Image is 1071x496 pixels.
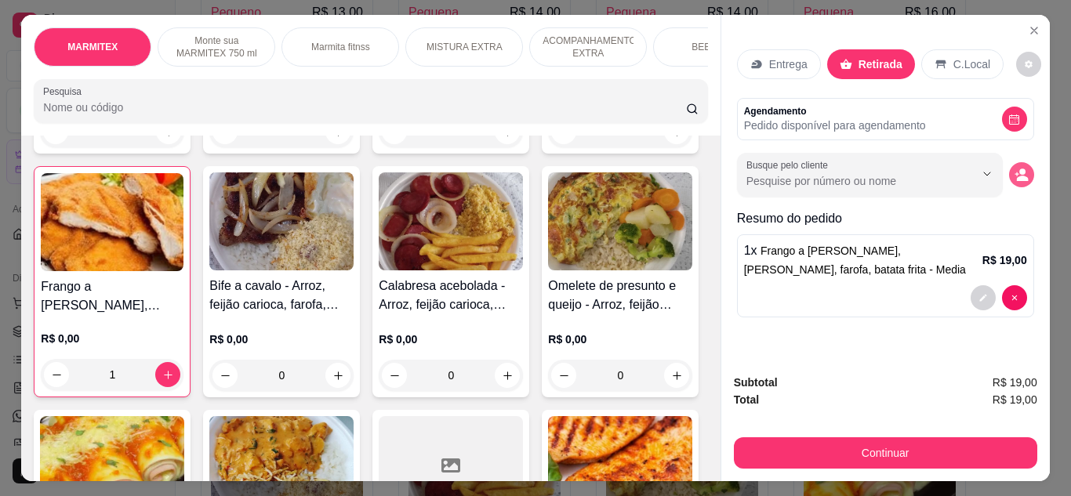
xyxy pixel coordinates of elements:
[734,376,778,389] strong: Subtotal
[971,285,996,310] button: decrease-product-quantity
[41,331,183,346] p: R$ 0,00
[746,158,833,172] label: Busque pelo cliente
[43,85,87,98] label: Pesquisa
[734,393,759,406] strong: Total
[209,277,354,314] h4: Bife a cavalo - Arroz, feijão carioca, farofa, batata frita
[744,118,926,133] p: Pedido disponível para agendamento
[543,34,634,60] p: ACOMPANHAMENTO EXTRA
[548,172,692,270] img: product-image
[734,437,1037,469] button: Continuar
[41,277,183,315] h4: Frango a [PERSON_NAME], [PERSON_NAME], farofa, [PERSON_NAME]
[548,331,692,347] p: R$ 0,00
[43,100,686,115] input: Pesquisa
[859,56,902,72] p: Retirada
[379,331,523,347] p: R$ 0,00
[427,41,503,53] p: MISTURA EXTRA
[737,209,1034,228] p: Resumo do pedido
[379,277,523,314] h4: Calabresa acebolada - Arroz, feijão carioca, farofa, salada
[744,241,982,279] p: 1 x
[1009,162,1034,187] button: decrease-product-quantity
[41,173,183,271] img: product-image
[692,41,732,53] p: BEBIDAS
[953,56,990,72] p: C.Local
[744,244,966,276] span: Frango a [PERSON_NAME], [PERSON_NAME], farofa, batata frita - Media
[311,41,370,53] p: Marmita fitnss
[746,173,949,189] input: Busque pelo cliente
[993,391,1037,408] span: R$ 19,00
[379,172,523,270] img: product-image
[1022,18,1047,43] button: Close
[209,331,354,347] p: R$ 0,00
[982,252,1027,268] p: R$ 19,00
[209,172,354,270] img: product-image
[993,374,1037,391] span: R$ 19,00
[1002,107,1027,132] button: decrease-product-quantity
[548,277,692,314] h4: Omelete de presunto e queijo - Arroz, feijão carioca, legumes e salada
[1016,52,1041,77] button: decrease-product-quantity
[67,41,118,53] p: MARMITEX
[744,105,926,118] p: Agendamento
[975,161,1000,186] button: Show suggestions
[171,34,262,60] p: Monte sua MARMITEX 750 ml
[769,56,808,72] p: Entrega
[1002,285,1027,310] button: decrease-product-quantity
